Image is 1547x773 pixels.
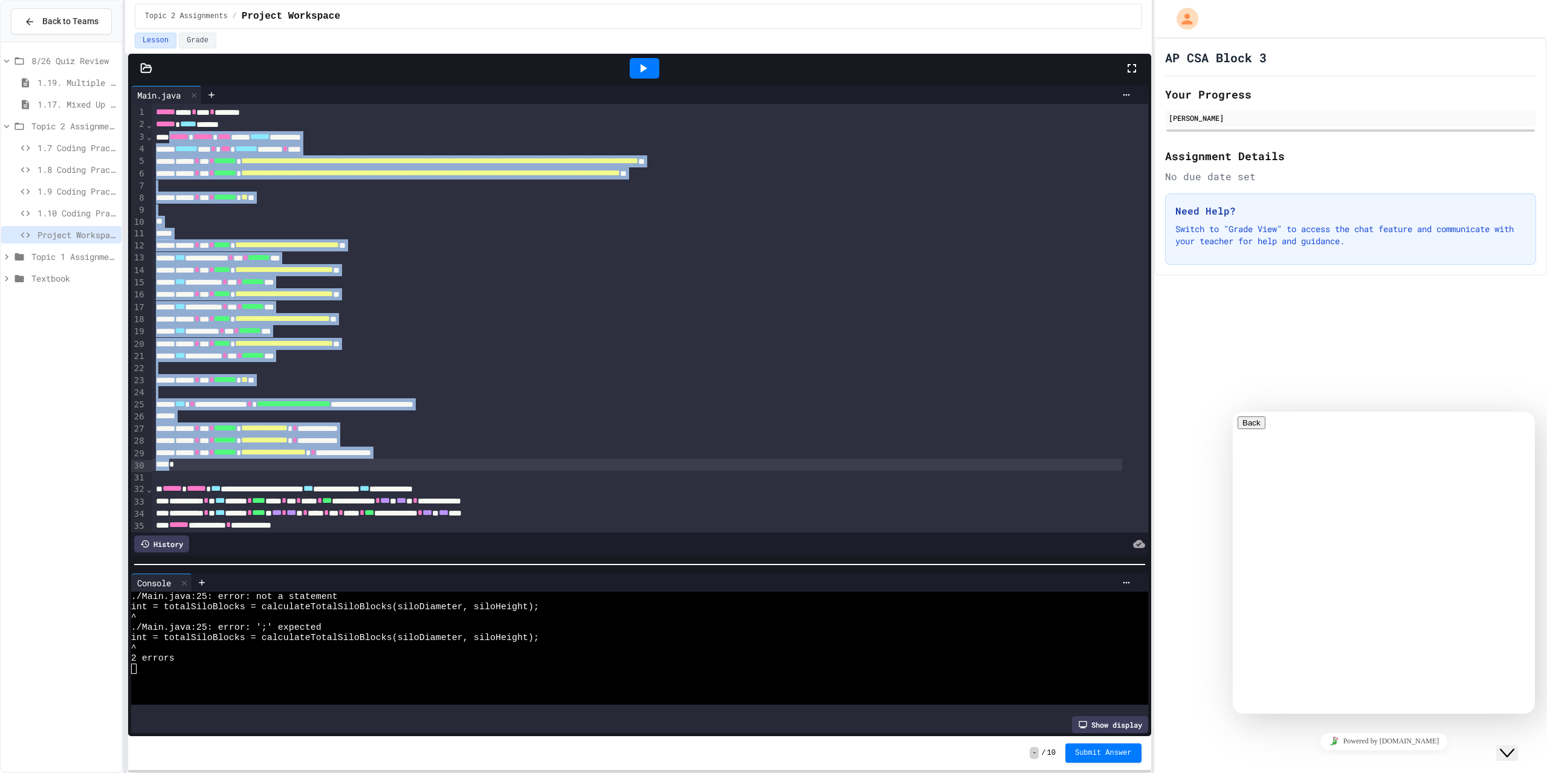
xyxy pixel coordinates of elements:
[131,216,146,228] div: 10
[131,411,146,423] div: 26
[1041,748,1045,758] span: /
[131,302,146,314] div: 17
[31,120,117,132] span: Topic 2 Assignments
[37,228,117,241] span: Project Workspace
[131,643,137,653] span: ^
[131,314,146,326] div: 18
[131,363,146,375] div: 22
[134,535,189,552] div: History
[1065,743,1142,763] button: Submit Answer
[131,351,146,363] div: 21
[131,240,146,252] div: 12
[37,141,117,154] span: 1.7 Coding Practice
[146,132,152,141] span: Fold line
[131,496,146,508] div: 33
[1165,86,1536,103] h2: Your Progress
[131,155,146,167] div: 5
[131,180,146,192] div: 7
[131,168,146,180] div: 6
[1175,204,1526,218] h3: Need Help?
[131,252,146,264] div: 13
[131,435,146,447] div: 28
[131,574,192,592] div: Console
[131,399,146,411] div: 25
[131,387,146,399] div: 24
[131,375,146,387] div: 23
[1169,112,1532,123] div: [PERSON_NAME]
[131,423,146,435] div: 27
[131,592,338,602] span: ./Main.java:25: error: not a statement
[179,33,216,48] button: Grade
[131,326,146,338] div: 19
[11,8,112,34] button: Back to Teams
[31,272,117,285] span: Textbook
[37,98,117,111] span: 1.17. Mixed Up Code Practice 1.1-1.6
[233,11,237,21] span: /
[37,207,117,219] span: 1.10 Coding Practice
[1164,5,1201,33] div: My Account
[1030,747,1039,759] span: -
[131,228,146,240] div: 11
[131,448,146,460] div: 29
[131,633,539,643] span: int = totalSiloBlocks = calculateTotalSiloBlocks(siloDiameter, siloHeight);
[131,192,146,204] div: 8
[1233,728,1535,755] iframe: chat widget
[31,54,117,67] span: 8/26 Quiz Review
[146,120,152,129] span: Fold line
[37,76,117,89] span: 1.19. Multiple Choice Exercises for Unit 1a (1.1-1.6)
[131,653,175,664] span: 2 errors
[131,460,146,472] div: 30
[131,612,137,623] span: ^
[1165,169,1536,184] div: No due date set
[131,106,146,118] div: 1
[242,9,340,24] span: Project Workspace
[131,338,146,351] div: 20
[1175,223,1526,247] p: Switch to "Grade View" to access the chat feature and communicate with your teacher for help and ...
[131,277,146,289] div: 15
[37,185,117,198] span: 1.9 Coding Practice
[37,163,117,176] span: 1.8 Coding Practice
[131,623,321,633] span: ./Main.java:25: error: ';' expected
[1496,725,1535,761] iframe: chat widget
[31,250,117,263] span: Topic 1 Assignments
[131,520,146,532] div: 35
[131,289,146,301] div: 16
[1072,716,1148,733] div: Show display
[1233,412,1535,714] iframe: chat widget
[135,33,176,48] button: Lesson
[1075,748,1132,758] span: Submit Answer
[131,472,146,484] div: 31
[1047,748,1056,758] span: 10
[131,131,146,143] div: 3
[131,508,146,520] div: 34
[131,89,187,102] div: Main.java
[131,602,539,612] span: int = totalSiloBlocks = calculateTotalSiloBlocks(siloDiameter, siloHeight);
[131,86,202,104] div: Main.java
[131,577,177,589] div: Console
[131,143,146,155] div: 4
[146,484,152,494] span: Fold line
[1165,147,1536,164] h2: Assignment Details
[145,11,228,21] span: Topic 2 Assignments
[131,484,146,496] div: 32
[131,118,146,131] div: 2
[131,265,146,277] div: 14
[1165,49,1267,66] h1: AP CSA Block 3
[42,15,99,28] span: Back to Teams
[131,204,146,216] div: 9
